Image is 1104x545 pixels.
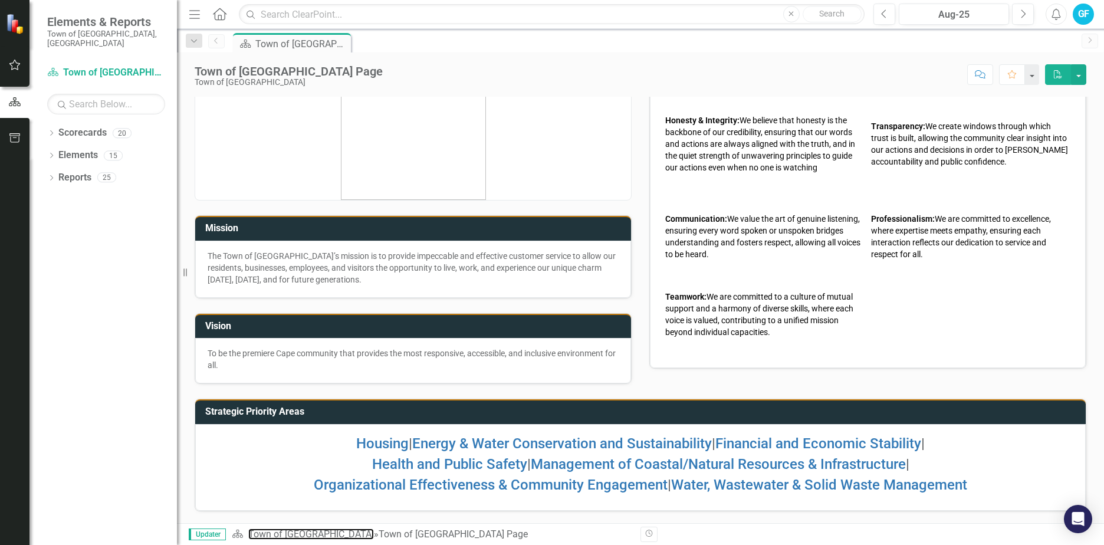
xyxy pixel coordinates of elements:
[47,29,165,48] small: Town of [GEOGRAPHIC_DATA], [GEOGRAPHIC_DATA]
[239,4,865,25] input: Search ClearPoint...
[189,528,226,540] span: Updater
[379,528,528,540] div: Town of [GEOGRAPHIC_DATA] Page
[58,171,91,185] a: Reports
[356,435,925,452] span: | | |
[1073,4,1094,25] button: GF
[208,347,619,371] p: To be the premiere Cape community that provides the most responsive, accessible, and inclusive en...
[47,66,165,80] a: Town of [GEOGRAPHIC_DATA]
[531,456,906,472] a: Management of Coastal/Natural Resources & Infrastructure
[356,435,409,452] a: Housing
[314,477,967,493] span: |
[665,213,865,260] p: We value the art of genuine listening, ensuring every word spoken or unspoken bridges understandi...
[803,6,862,22] button: Search
[205,321,625,331] h3: Vision
[819,9,845,18] span: Search
[715,435,921,452] a: Financial and Economic Stability
[871,120,1070,168] p: We create windows through which trust is built, allowing the community clear insight into our act...
[1064,505,1092,533] div: Open Intercom Messenger
[104,150,123,160] div: 15
[665,291,865,338] p: We are committed to a culture of mutual support and a harmony of diverse skills, where each voice...
[208,250,619,285] p: The Town of [GEOGRAPHIC_DATA]’s mission is to provide impeccable and effective customer service t...
[205,223,625,234] h3: Mission
[341,55,486,200] img: mceclip0.png
[205,406,1080,417] h3: Strategic Priority Areas
[412,435,712,452] a: Energy & Water Conservation and Sustainability
[899,4,1009,25] button: Aug-25
[671,477,967,493] a: Water, Wastewater & Solid Waste Management
[871,214,935,224] strong: Professionalism:
[58,149,98,162] a: Elements
[97,173,116,183] div: 25
[248,528,374,540] a: Town of [GEOGRAPHIC_DATA]
[871,122,925,131] strong: Transparency:
[47,94,165,114] input: Search Below...
[903,8,1005,22] div: Aug-25
[195,65,383,78] div: Town of [GEOGRAPHIC_DATA] Page
[665,214,727,224] strong: Communication:
[113,128,132,138] div: 20
[871,213,1070,260] p: We are committed to excellence, where expertise meets empathy, ensuring each interaction reflects...
[195,78,383,87] div: Town of [GEOGRAPHIC_DATA]
[314,477,668,493] a: Organizational Effectiveness & Community Engagement
[255,37,348,51] div: Town of [GEOGRAPHIC_DATA] Page
[372,456,909,472] span: | |
[665,292,707,301] strong: Teamwork:
[665,114,865,173] p: We believe that honesty is the backbone of our credibility, ensuring that our words and actions a...
[6,14,27,34] img: ClearPoint Strategy
[47,15,165,29] span: Elements & Reports
[58,126,107,140] a: Scorecards
[372,456,527,472] a: Health and Public Safety
[232,528,632,541] div: »
[665,116,740,125] strong: Honesty & Integrity:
